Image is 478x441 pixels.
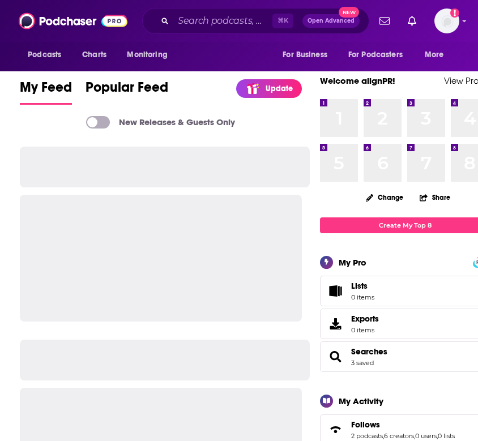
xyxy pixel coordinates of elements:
button: open menu [417,44,458,66]
span: Exports [324,316,347,332]
span: , [414,432,415,440]
button: Share [419,186,451,208]
button: Change [359,190,410,204]
span: Podcasts [28,47,61,63]
span: More [425,47,444,63]
span: Charts [82,47,106,63]
button: open menu [341,44,419,66]
img: Podchaser - Follow, Share and Rate Podcasts [19,10,127,32]
span: New [339,7,359,18]
svg: Add a profile image [450,8,459,18]
button: open menu [20,44,76,66]
span: 0 items [351,326,379,334]
a: New Releases & Guests Only [86,116,235,129]
a: 2 podcasts [351,432,383,440]
span: Exports [351,314,379,324]
img: User Profile [434,8,459,33]
button: Open AdvancedNew [302,14,360,28]
span: Logged in as alignPR [434,8,459,33]
a: Follows [324,422,347,438]
a: Follows [351,419,455,430]
a: 0 lists [438,432,455,440]
span: Monitoring [127,47,167,63]
span: , [383,432,384,440]
span: Lists [351,281,374,291]
a: Searches [351,346,387,357]
span: 0 items [351,293,374,301]
button: open menu [275,44,342,66]
a: Searches [324,349,347,365]
span: For Podcasters [348,47,403,63]
div: My Pro [339,257,366,268]
a: 0 users [415,432,437,440]
span: Open Advanced [308,18,355,24]
span: My Feed [20,79,72,102]
a: Show notifications dropdown [375,11,394,31]
span: Follows [351,419,380,430]
a: Popular Feed [86,79,168,105]
a: Welcome alignPR! [320,75,395,86]
span: Popular Feed [86,79,168,102]
div: Search podcasts, credits, & more... [142,8,369,34]
p: Update [266,84,293,93]
span: Lists [324,283,347,299]
span: Lists [351,281,368,291]
span: For Business [283,47,327,63]
span: , [437,432,438,440]
a: 6 creators [384,432,414,440]
a: My Feed [20,79,72,105]
button: Show profile menu [434,8,459,33]
a: Show notifications dropdown [403,11,421,31]
button: open menu [119,44,182,66]
a: Charts [75,44,113,66]
a: Update [236,79,302,98]
input: Search podcasts, credits, & more... [173,12,272,30]
div: My Activity [339,396,383,406]
a: 3 saved [351,359,374,367]
span: ⌘ K [272,14,293,28]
